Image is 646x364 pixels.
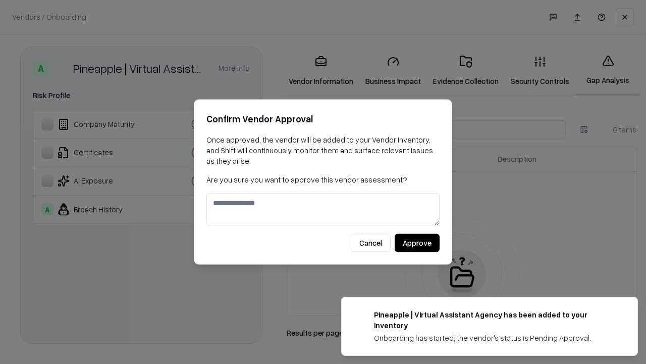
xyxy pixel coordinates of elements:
h2: Confirm Vendor Approval [206,112,440,126]
img: trypineapple.com [354,309,366,322]
div: Onboarding has started, the vendor's status is Pending Approval. [374,333,613,343]
div: Pineapple | Virtual Assistant Agency has been added to your inventory [374,309,613,331]
p: Once approved, the vendor will be added to your Vendor Inventory, and Shift will continuously mon... [206,134,440,166]
p: Are you sure you want to approve this vendor assessment? [206,174,440,185]
button: Approve [395,234,440,252]
button: Cancel [351,234,391,252]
